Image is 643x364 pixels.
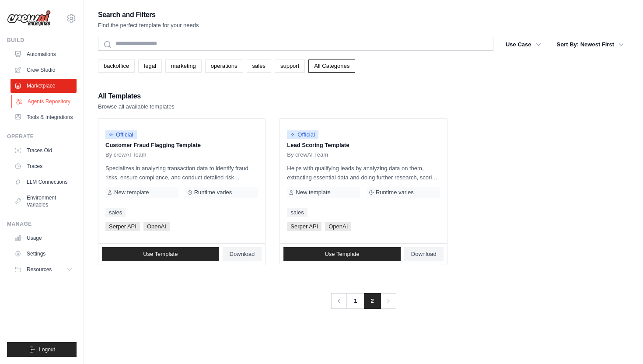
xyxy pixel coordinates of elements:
[287,130,318,139] span: Official
[10,63,77,77] a: Crew Studio
[10,143,77,157] a: Traces Old
[10,175,77,189] a: LLM Connections
[105,208,126,217] a: sales
[247,59,271,73] a: sales
[331,293,396,309] nav: Pagination
[376,189,414,196] span: Runtime varies
[27,266,52,273] span: Resources
[325,222,351,231] span: OpenAI
[98,9,199,21] h2: Search and Filters
[98,59,135,73] a: backoffice
[11,94,77,108] a: Agents Repository
[205,59,243,73] a: operations
[7,10,51,27] img: Logo
[10,159,77,173] a: Traces
[552,37,629,52] button: Sort By: Newest First
[287,208,307,217] a: sales
[230,251,255,258] span: Download
[10,79,77,93] a: Marketplace
[404,247,444,261] a: Download
[194,189,232,196] span: Runtime varies
[7,220,77,227] div: Manage
[138,59,161,73] a: legal
[105,130,137,139] span: Official
[165,59,202,73] a: marketing
[287,164,440,182] p: Helps with qualifying leads by analyzing data on them, extracting essential data and doing furthe...
[500,37,546,52] button: Use Case
[275,59,305,73] a: support
[7,342,77,357] button: Logout
[10,110,77,124] a: Tools & Integrations
[7,37,77,44] div: Build
[10,47,77,61] a: Automations
[102,247,219,261] a: Use Template
[143,222,170,231] span: OpenAI
[325,251,359,258] span: Use Template
[105,164,258,182] p: Specializes in analyzing transaction data to identify fraud risks, ensure compliance, and conduct...
[364,293,381,309] span: 2
[114,189,149,196] span: New template
[98,90,175,102] h2: All Templates
[287,222,321,231] span: Serper API
[105,141,258,150] p: Customer Fraud Flagging Template
[296,189,330,196] span: New template
[10,247,77,261] a: Settings
[10,262,77,276] button: Resources
[98,102,175,111] p: Browse all available templates
[223,247,262,261] a: Download
[143,251,178,258] span: Use Template
[39,346,55,353] span: Logout
[411,251,437,258] span: Download
[98,21,199,30] p: Find the perfect template for your needs
[7,133,77,140] div: Operate
[10,191,77,212] a: Environment Variables
[105,222,140,231] span: Serper API
[105,151,147,158] span: By crewAI Team
[283,247,401,261] a: Use Template
[10,231,77,245] a: Usage
[346,293,364,309] a: 1
[287,151,328,158] span: By crewAI Team
[287,141,440,150] p: Lead Scoring Template
[308,59,355,73] a: All Categories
